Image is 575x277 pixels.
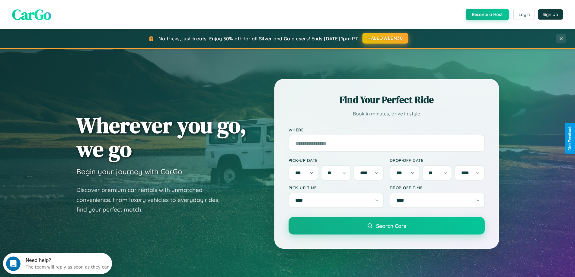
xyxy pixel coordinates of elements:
[76,167,182,176] h3: Begin your journey with CarGo
[289,158,384,163] label: Pick-up Date
[538,9,563,20] button: Sign Up
[23,10,107,16] div: The team will reply as soon as they can
[289,109,485,118] p: Book in minutes, drive in style
[2,2,112,19] div: Open Intercom Messenger
[289,93,485,106] h2: Find Your Perfect Ride
[466,9,509,20] button: Become a Host
[289,185,384,190] label: Pick-up Time
[376,222,406,229] span: Search Cars
[568,126,572,151] div: Give Feedback
[390,185,485,190] label: Drop-off Time
[289,217,485,235] button: Search Cars
[76,185,227,215] p: Discover premium car rentals with unmatched convenience. From luxury vehicles to everyday rides, ...
[6,257,21,271] iframe: Intercom live chat
[390,158,485,163] label: Drop-off Date
[3,253,112,274] iframe: Intercom live chat discovery launcher
[76,113,247,161] h1: Wherever you go, we go
[289,127,485,132] label: Where
[513,9,535,20] button: Login
[12,5,51,24] span: CarGo
[23,5,107,10] div: Need help?
[158,36,359,42] span: No tricks, just treats! Enjoy 30% off for all Silver and Gold users! Ends [DATE] 1pm PT.
[363,33,408,44] button: HALLOWEEN30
